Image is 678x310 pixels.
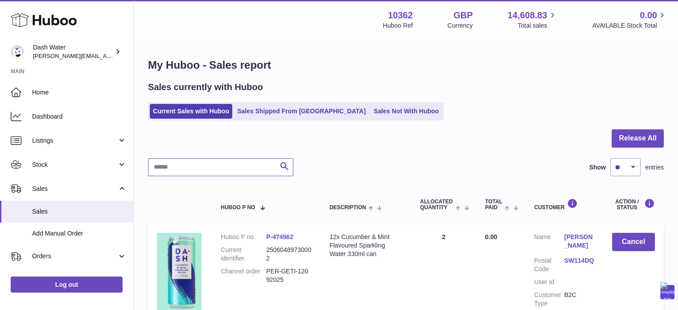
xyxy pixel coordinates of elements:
span: Total paid [485,199,502,211]
strong: GBP [453,9,473,21]
span: Total sales [518,21,557,30]
div: 12x Cucumber & Mint Flavoured Sparkling Water 330ml can [329,233,402,258]
button: Cancel [612,233,655,251]
dt: Name [534,233,564,252]
span: Add Manual Order [32,229,127,238]
dt: Postal Code [534,256,564,273]
span: 14,608.83 [507,9,547,21]
span: entries [645,163,664,172]
label: Show [589,163,606,172]
span: 0.00 [485,233,497,240]
dd: B2C [564,291,594,308]
div: Customer [534,198,594,211]
a: SW114DQ [564,256,594,265]
a: 0.00 AVAILABLE Stock Total [592,9,667,30]
dt: Current identifier [221,246,266,263]
a: [PERSON_NAME] [564,233,594,250]
span: [PERSON_NAME][EMAIL_ADDRESS][DOMAIN_NAME] [33,52,179,59]
span: Sales [32,185,117,193]
span: Description [329,205,366,211]
div: Currency [448,21,473,30]
div: Action / Status [612,198,655,211]
a: Sales Not With Huboo [370,104,442,119]
a: Current Sales with Huboo [150,104,232,119]
a: P-474562 [266,233,293,240]
img: james@dash-water.com [11,45,24,58]
a: Log out [11,277,123,293]
span: ALLOCATED Quantity [420,199,453,211]
a: 14,608.83 Total sales [507,9,557,30]
strong: 10362 [388,9,413,21]
span: Home [32,88,127,97]
span: Stock [32,161,117,169]
span: Orders [32,252,117,260]
span: Huboo P no [221,205,255,211]
dd: 25060489730002 [266,246,312,263]
span: Listings [32,136,117,145]
dt: Customer Type [534,291,564,308]
span: AVAILABLE Stock Total [592,21,667,30]
span: 0.00 [640,9,657,21]
button: Release All [612,129,664,148]
span: Sales [32,207,127,216]
h2: Sales currently with Huboo [148,81,263,93]
a: Sales Shipped From [GEOGRAPHIC_DATA] [234,104,369,119]
h1: My Huboo - Sales report [148,58,664,72]
span: Dashboard [32,112,127,121]
dt: Huboo P no [221,233,266,241]
dt: User Id [534,278,564,286]
dt: Channel order [221,267,266,284]
dd: PER-GETI-12092025 [266,267,312,284]
div: Huboo Ref [383,21,413,30]
div: Dash Water [33,43,113,60]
